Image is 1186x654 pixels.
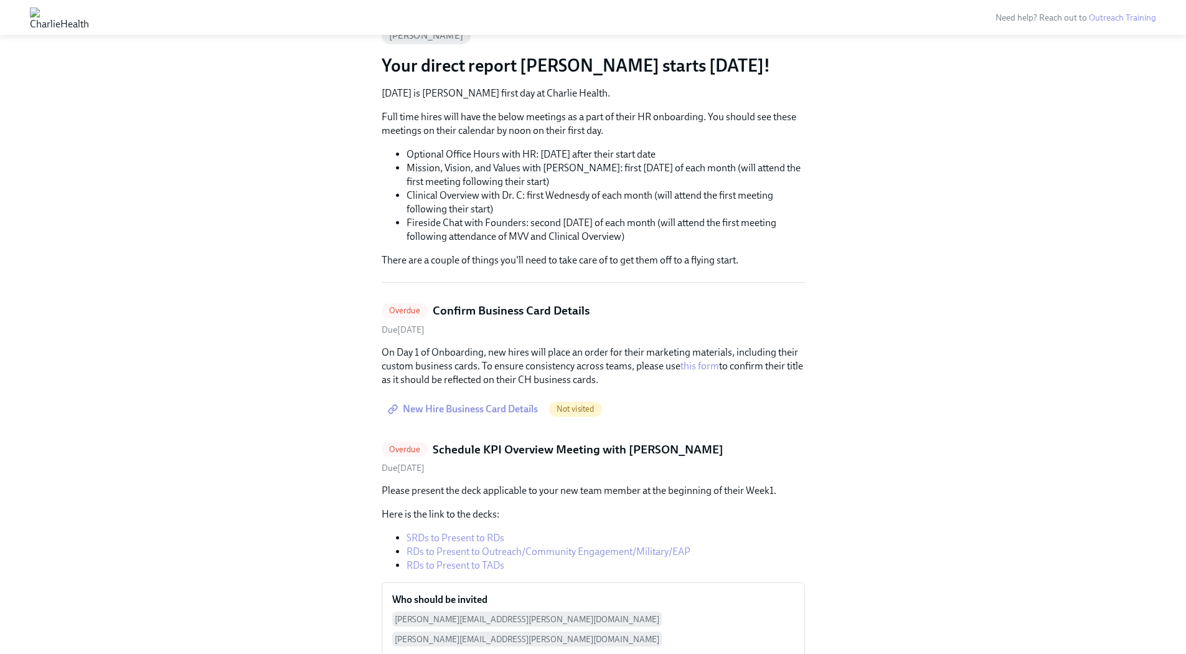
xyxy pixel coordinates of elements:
[433,303,590,319] h5: Confirm Business Card Details
[382,110,805,138] p: Full time hires will have the below meetings as a part of their HR onboarding. You should see the...
[382,397,547,422] a: New Hire Business Card Details
[407,148,805,161] li: Optional Office Hours with HR: [DATE] after their start date
[382,54,805,77] h3: Your direct report [PERSON_NAME] starts [DATE]!
[382,484,805,498] p: Please present the deck applicable to your new team member at the beginning of their Week1.
[407,559,504,571] a: RDs to Present to TADs
[680,360,719,372] a: this form
[382,325,425,335] span: Friday, September 19th 2025, 10:00 am
[382,254,805,267] p: There are a couple of things you'll need to take care of to get them off to a flying start.
[390,403,538,415] span: New Hire Business Card Details
[382,346,805,387] p: On Day 1 of Onboarding, new hires will place an order for their marketing materials, including th...
[382,463,425,473] span: Saturday, September 20th 2025, 10:00 am
[1089,12,1156,23] a: Outreach Training
[407,546,690,557] a: RDs to Present to Outreach/Community Engagement/Military/EAP
[407,216,805,244] li: Fireside Chat with Founders: second [DATE] of each month (will attend the first meeting following...
[407,161,805,189] li: Mission, Vision, and Values with [PERSON_NAME]: first [DATE] of each month (will attend the first...
[382,445,428,454] span: Overdue
[549,404,602,414] span: Not visited
[433,442,723,458] h5: Schedule KPI Overview Meeting with [PERSON_NAME]
[30,7,89,27] img: CharlieHealth
[392,612,662,627] span: [PERSON_NAME][EMAIL_ADDRESS][PERSON_NAME][DOMAIN_NAME]
[392,593,487,607] h6: Who should be invited
[382,303,805,336] a: OverdueConfirm Business Card DetailsDue[DATE]
[382,306,428,315] span: Overdue
[382,442,805,475] a: OverdueSchedule KPI Overview Meeting with [PERSON_NAME]Due[DATE]
[407,189,805,216] li: Clinical Overview with Dr. C: first Wednesdy of each month (will attend the first meeting followi...
[407,532,504,544] a: SRDs to Present to RDs
[392,632,662,647] span: [PERSON_NAME][EMAIL_ADDRESS][PERSON_NAME][DOMAIN_NAME]
[382,87,805,100] p: [DATE] is [PERSON_NAME] first day at Charlie Health.
[382,31,471,40] span: [PERSON_NAME]
[382,508,805,521] p: Here is the link to the decks:
[995,12,1156,23] span: Need help? Reach out to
